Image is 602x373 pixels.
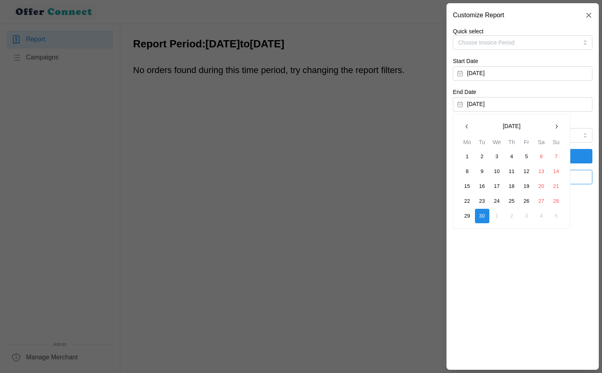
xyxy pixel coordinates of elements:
button: 8 September 2025 [460,164,475,179]
button: [DATE] [453,97,592,112]
button: 28 September 2025 [549,194,564,208]
button: 26 September 2025 [519,194,534,208]
button: 7 September 2025 [549,149,564,164]
th: Sa [534,138,549,149]
button: 5 October 2025 [549,209,564,223]
button: 25 September 2025 [505,194,519,208]
button: 3 October 2025 [519,209,534,223]
button: 18 September 2025 [505,179,519,194]
button: 29 September 2025 [460,209,475,223]
button: 10 September 2025 [490,164,504,179]
button: 15 September 2025 [460,179,475,194]
button: 9 September 2025 [475,164,489,179]
button: 11 September 2025 [505,164,519,179]
button: 14 September 2025 [549,164,564,179]
button: 21 September 2025 [549,179,564,194]
button: 12 September 2025 [519,164,534,179]
button: 27 September 2025 [534,194,549,208]
button: 13 September 2025 [534,164,549,179]
p: Quick select [453,27,592,35]
th: We [489,138,504,149]
button: 17 September 2025 [490,179,504,194]
button: 24 September 2025 [490,194,504,208]
button: 4 October 2025 [534,209,549,223]
button: [DATE] [453,66,592,81]
button: 3 September 2025 [490,149,504,164]
button: 2 September 2025 [475,149,489,164]
th: Th [504,138,519,149]
th: Su [549,138,564,149]
button: 22 September 2025 [460,194,475,208]
button: 1 September 2025 [460,149,475,164]
button: 1 October 2025 [490,209,504,223]
button: 4 September 2025 [505,149,519,164]
button: 2 October 2025 [505,209,519,223]
h2: Customize Report [453,12,504,18]
th: Mo [460,138,475,149]
th: Tu [475,138,489,149]
button: [DATE] [474,119,549,134]
button: 6 September 2025 [534,149,549,164]
button: 23 September 2025 [475,194,489,208]
label: Start Date [453,57,478,66]
button: 16 September 2025 [475,179,489,194]
label: End Date [453,88,476,97]
th: Fr [519,138,534,149]
span: Choose Invoice Period [458,39,515,46]
button: 5 September 2025 [519,149,534,164]
button: 20 September 2025 [534,179,549,194]
button: 30 September 2025 [475,209,489,223]
button: 19 September 2025 [519,179,534,194]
